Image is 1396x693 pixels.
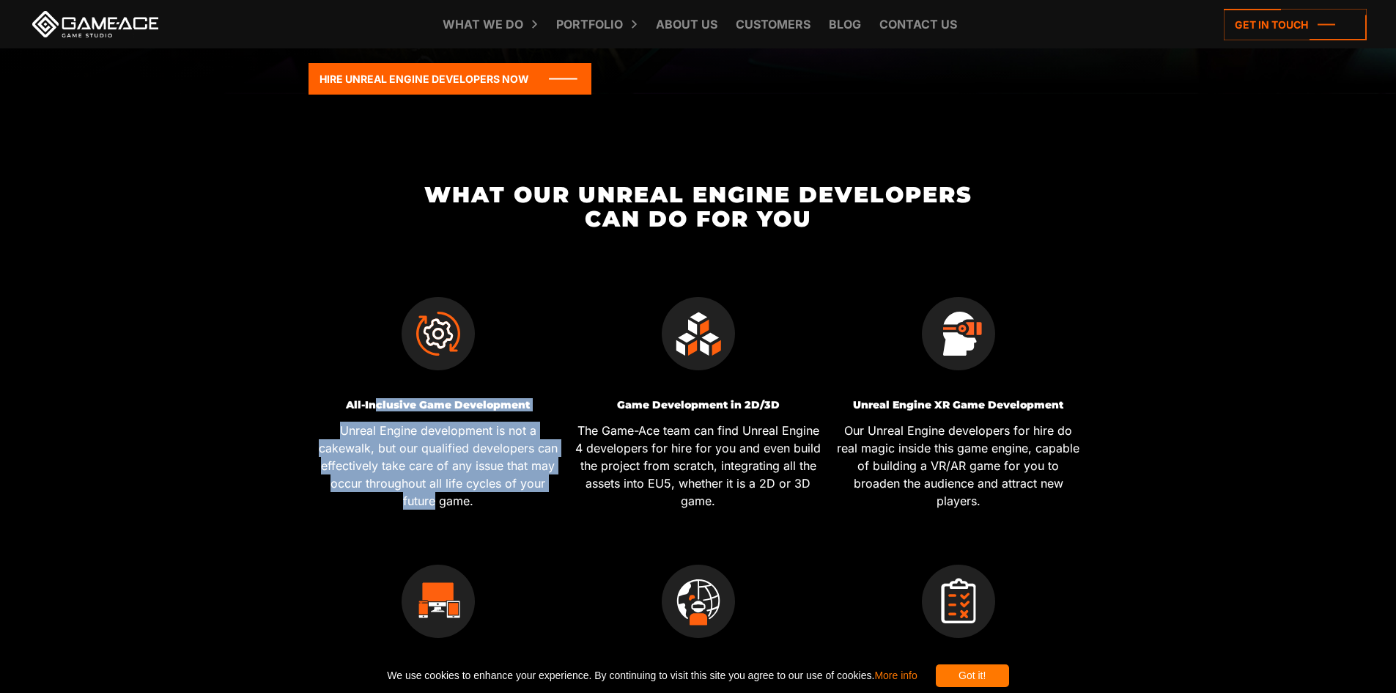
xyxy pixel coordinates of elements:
p: Our Unreal Engine developers for hire do real magic inside this game engine, capable of building ... [834,422,1083,510]
img: full cycle development icon [402,297,475,370]
h3: All-Inclusive Game Development [314,400,563,411]
h2: What Our Unreal Engine Developers Can Do for You [308,183,1088,231]
p: The Game-Ace team can find Unreal Engine 4 developers for hire for you and even build the project... [574,422,823,510]
img: Cross platform game development icon [402,565,475,638]
img: Metaverse game creation icon [662,565,735,638]
h3: Unreal Engine XR Game Development [834,400,1083,411]
img: 2d 3d game development icon [662,297,735,370]
a: Get in touch [1224,9,1367,40]
a: Hire Unreal Engine Developers Now [309,63,591,95]
img: Ar vr game development icon [922,297,995,370]
h3: Game Development in 2D/3D [574,400,823,411]
img: Quality assurance icon [922,565,995,638]
div: Got it! [936,664,1009,687]
a: More info [874,670,917,681]
p: Unreal Engine development is not a cakewalk, but our qualified developers can effectively take ca... [314,422,563,510]
span: We use cookies to enhance your experience. By continuing to visit this site you agree to our use ... [387,664,917,687]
